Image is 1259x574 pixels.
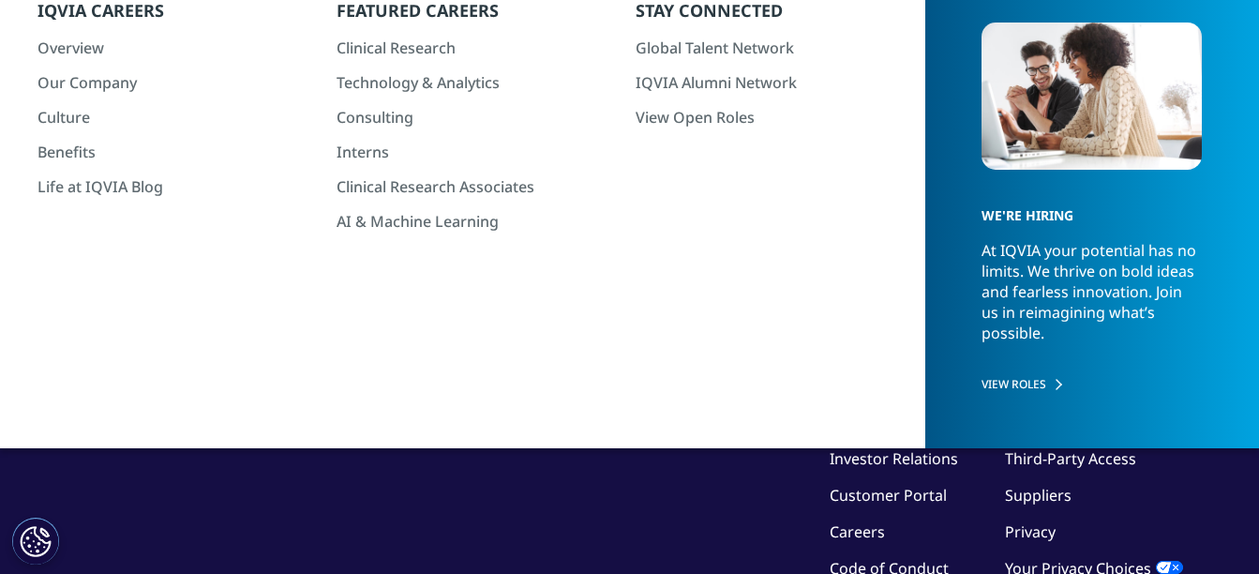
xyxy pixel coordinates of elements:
a: Interns [337,142,617,162]
a: Third-Party Access [1005,448,1136,469]
a: Investor Relations [830,448,958,469]
img: 2213_cheerful-young-colleagues-using-laptop.jpg [982,23,1203,170]
a: Our Company [37,72,318,93]
a: Privacy [1005,521,1056,542]
a: Consulting [337,107,617,128]
a: Global Talent Network [636,38,916,58]
a: View Open Roles [636,107,916,128]
button: Cookies Settings [12,518,59,565]
a: Culture [37,107,318,128]
h5: WE'RE HIRING [982,174,1192,240]
a: Customer Portal [830,485,947,506]
a: Benefits [37,142,318,162]
a: Technology & Analytics [337,72,617,93]
p: At IQVIA your potential has no limits. We thrive on bold ideas and fearless innovation. Join us i... [982,240,1203,360]
a: Clinical Research Associates [337,176,617,197]
a: Overview [37,38,318,58]
a: IQVIA Alumni Network [636,72,916,93]
a: Clinical Research [337,38,617,58]
a: VIEW ROLES [982,376,1203,392]
a: Suppliers [1005,485,1072,506]
a: Careers [830,521,885,542]
a: AI & Machine Learning [337,211,617,232]
a: Life at IQVIA Blog [37,176,318,197]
